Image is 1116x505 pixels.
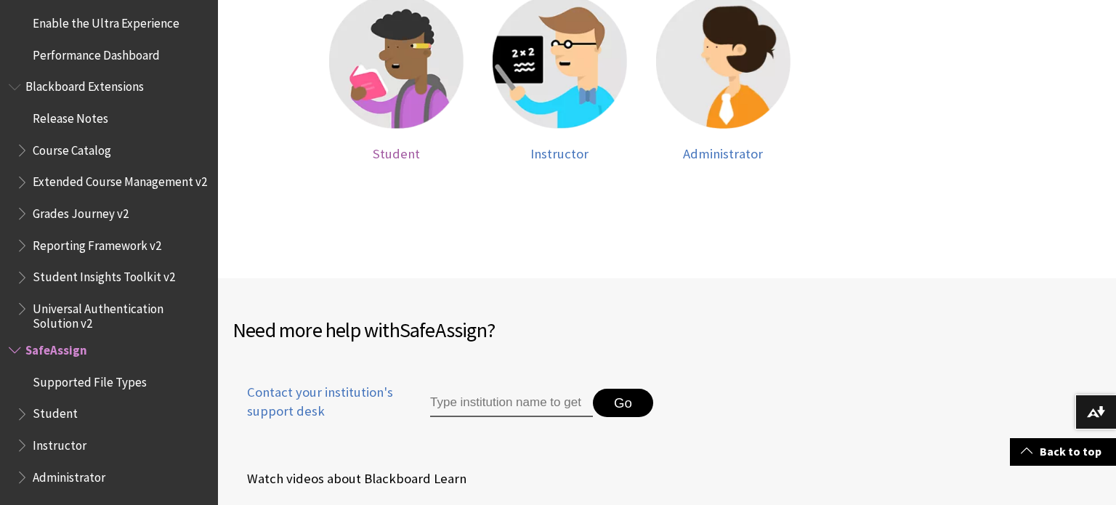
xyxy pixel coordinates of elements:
[33,296,208,331] span: Universal Authentication Solution v2
[33,233,161,253] span: Reporting Framework v2
[33,433,86,453] span: Instructor
[683,145,763,162] span: Administrator
[232,383,397,421] span: Contact your institution's support desk
[33,265,175,285] span: Student Insights Toolkit v2
[33,370,147,389] span: Supported File Types
[33,11,179,31] span: Enable the Ultra Experience
[33,106,108,126] span: Release Notes
[33,465,105,485] span: Administrator
[9,75,209,331] nav: Book outline for Blackboard Extensions
[25,338,87,357] span: SafeAssign
[33,402,78,421] span: Student
[33,43,160,62] span: Performance Dashboard
[1010,438,1116,465] a: Back to top
[232,383,397,438] a: Contact your institution's support desk
[430,389,593,418] input: Type institution name to get support
[33,170,207,190] span: Extended Course Management v2
[530,145,589,162] span: Instructor
[400,317,487,343] span: SafeAssign
[9,338,209,489] nav: Book outline for Blackboard SafeAssign
[232,468,466,490] a: Watch videos about Blackboard Learn
[25,75,144,94] span: Blackboard Extensions
[33,201,129,221] span: Grades Journey v2
[33,138,111,158] span: Course Catalog
[232,315,667,345] h2: Need more help with ?
[593,389,653,418] button: Go
[373,145,420,162] span: Student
